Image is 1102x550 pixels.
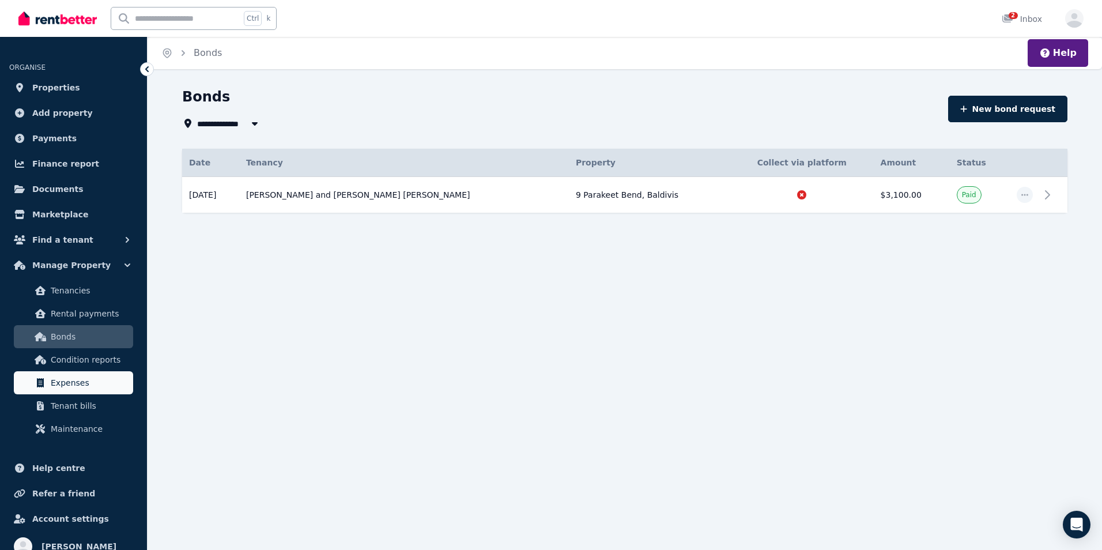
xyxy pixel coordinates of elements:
span: [DATE] [189,189,216,201]
a: Add property [9,101,138,125]
td: [PERSON_NAME] and [PERSON_NAME] [PERSON_NAME] [239,177,569,213]
span: Help centre [32,461,85,475]
span: Marketplace [32,208,88,221]
span: Properties [32,81,80,95]
a: Documents [9,178,138,201]
span: Add property [32,106,93,120]
span: Payments [32,131,77,145]
h1: Bonds [182,88,230,106]
a: Properties [9,76,138,99]
nav: Breadcrumb [148,37,236,69]
span: Rental payments [51,307,129,321]
span: k [266,14,270,23]
span: Manage Property [32,258,111,272]
button: New bond request [948,96,1067,122]
a: Help centre [9,457,138,480]
span: Documents [32,182,84,196]
span: Refer a friend [32,487,95,500]
a: Finance report [9,152,138,175]
div: Inbox [1002,13,1042,25]
a: Rental payments [14,302,133,325]
button: Find a tenant [9,228,138,251]
span: 2 [1009,12,1018,19]
th: Collect via platform [730,149,874,177]
td: 9 Parakeet Bend, Baldivis [569,177,730,213]
a: Condition reports [14,348,133,371]
span: Maintenance [51,422,129,436]
th: Status [950,149,1010,177]
th: Tenancy [239,149,569,177]
a: Tenancies [14,279,133,302]
a: Maintenance [14,417,133,440]
span: Bonds [194,46,222,60]
span: Tenant bills [51,399,129,413]
span: Ctrl [244,11,262,26]
span: Date [189,157,210,168]
span: Finance report [32,157,99,171]
span: Account settings [32,512,109,526]
span: Tenancies [51,284,129,297]
div: Open Intercom Messenger [1063,511,1090,538]
span: Expenses [51,376,129,390]
a: Payments [9,127,138,150]
span: Condition reports [51,353,129,367]
button: Help [1039,46,1077,60]
span: Bonds [51,330,129,344]
th: Amount [874,149,950,177]
a: Bonds [14,325,133,348]
a: Refer a friend [9,482,138,505]
th: Property [569,149,730,177]
span: ORGANISE [9,63,46,71]
td: $3,100.00 [874,177,950,213]
a: Marketplace [9,203,138,226]
span: Find a tenant [32,233,93,247]
a: Account settings [9,507,138,530]
button: Manage Property [9,254,138,277]
a: Expenses [14,371,133,394]
span: Paid [962,190,976,199]
img: RentBetter [18,10,97,27]
a: Tenant bills [14,394,133,417]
